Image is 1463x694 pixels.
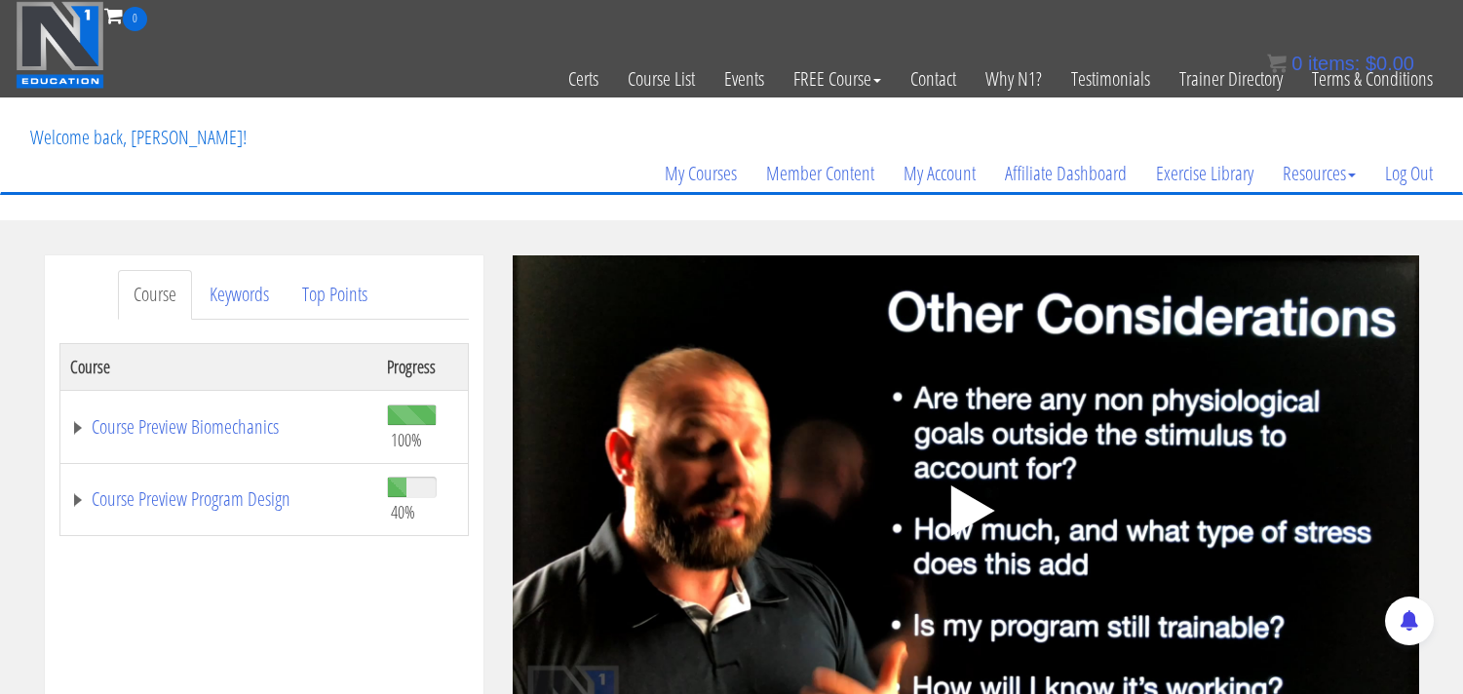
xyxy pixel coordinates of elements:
[287,270,383,320] a: Top Points
[1057,31,1165,127] a: Testimonials
[104,2,147,28] a: 0
[194,270,285,320] a: Keywords
[70,417,367,437] a: Course Preview Biomechanics
[1366,53,1414,74] bdi: 0.00
[1141,127,1268,220] a: Exercise Library
[16,98,261,176] p: Welcome back, [PERSON_NAME]!
[990,127,1141,220] a: Affiliate Dashboard
[118,270,192,320] a: Course
[59,343,377,390] th: Course
[391,501,415,522] span: 40%
[1291,53,1302,74] span: 0
[70,489,367,509] a: Course Preview Program Design
[650,127,751,220] a: My Courses
[16,1,104,89] img: n1-education
[710,31,779,127] a: Events
[1366,53,1376,74] span: $
[1267,53,1414,74] a: 0 items: $0.00
[377,343,468,390] th: Progress
[391,429,422,450] span: 100%
[889,127,990,220] a: My Account
[554,31,613,127] a: Certs
[1165,31,1297,127] a: Trainer Directory
[896,31,971,127] a: Contact
[971,31,1057,127] a: Why N1?
[123,7,147,31] span: 0
[779,31,896,127] a: FREE Course
[1297,31,1447,127] a: Terms & Conditions
[1308,53,1360,74] span: items:
[613,31,710,127] a: Course List
[1370,127,1447,220] a: Log Out
[751,127,889,220] a: Member Content
[1268,127,1370,220] a: Resources
[1267,54,1287,73] img: icon11.png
